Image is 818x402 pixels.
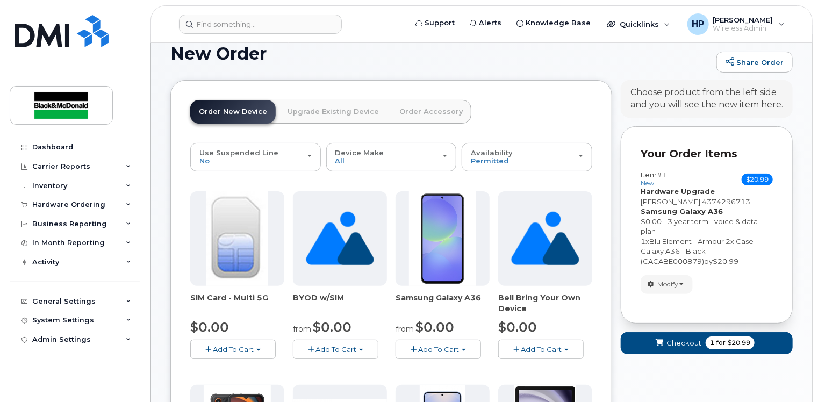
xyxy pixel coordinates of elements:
span: Use Suspended Line [199,148,278,157]
span: $0.00 [415,319,454,335]
strong: Samsung Galaxy A36 [641,207,723,216]
div: SIM Card - Multi 5G [190,292,284,314]
p: Your Order Items [641,146,773,162]
span: $0.00 [498,319,537,335]
a: Share Order [716,52,793,73]
button: Use Suspended Line No [190,143,321,171]
button: Add To Cart [498,340,584,358]
div: Quicklinks [599,13,678,35]
input: Find something... [179,15,342,34]
span: 4374296713 [702,197,750,206]
a: Order New Device [190,100,276,124]
img: phone23886.JPG [409,191,477,286]
span: Add To Cart [521,345,562,354]
button: Add To Cart [396,340,481,358]
span: Add To Cart [315,345,356,354]
button: Availability Permitted [462,143,592,171]
div: x by [641,236,773,267]
span: 1 [710,338,714,348]
div: Choose product from the left side and you will see the new item here. [630,87,783,111]
span: Availability [471,148,513,157]
small: new [641,180,654,187]
span: Quicklinks [620,20,659,28]
span: Knowledge Base [526,18,591,28]
h3: Item [641,171,666,186]
span: $20.99 [713,257,738,265]
span: Alerts [479,18,501,28]
a: Upgrade Existing Device [279,100,388,124]
a: Knowledge Base [509,12,598,34]
span: $20.99 [742,174,773,185]
div: Harsh Patel [680,13,792,35]
span: No [199,156,210,165]
img: 00D627D4-43E9-49B7-A367-2C99342E128C.jpg [206,191,268,286]
strong: Hardware Upgrade [641,187,715,196]
div: Samsung Galaxy A36 [396,292,490,314]
a: Support [408,12,462,34]
span: $20.99 [728,338,750,348]
span: Device Make [335,148,384,157]
small: from [293,324,311,334]
button: Checkout 1 for $20.99 [621,332,793,354]
button: Add To Cart [293,340,378,358]
a: Order Accessory [391,100,471,124]
img: no_image_found-2caef05468ed5679b831cfe6fc140e25e0c280774317ffc20a367ab7fd17291e.png [306,191,374,286]
span: Permitted [471,156,509,165]
h1: New Order [170,44,711,63]
span: Support [425,18,455,28]
div: Bell Bring Your Own Device [498,292,592,314]
span: #1 [657,170,666,179]
button: Device Make All [326,143,457,171]
a: Alerts [462,12,509,34]
span: Wireless Admin [713,24,773,33]
span: $0.00 [313,319,351,335]
div: $0.00 - 3 year term - voice & data plan [641,217,773,236]
button: Add To Cart [190,340,276,358]
span: Checkout [666,338,701,348]
span: HP [692,18,704,31]
span: Blu Element - Armour 2x Case Galaxy A36 - Black (CACABE000879) [641,237,754,265]
span: 1 [641,237,645,246]
button: Modify [641,275,693,294]
span: $0.00 [190,319,229,335]
span: Modify [657,279,678,289]
span: for [714,338,728,348]
span: [PERSON_NAME] [641,197,700,206]
div: BYOD w/SIM [293,292,387,314]
small: from [396,324,414,334]
span: Add To Cart [418,345,459,354]
span: All [335,156,345,165]
img: no_image_found-2caef05468ed5679b831cfe6fc140e25e0c280774317ffc20a367ab7fd17291e.png [511,191,579,286]
span: Add To Cart [213,345,254,354]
